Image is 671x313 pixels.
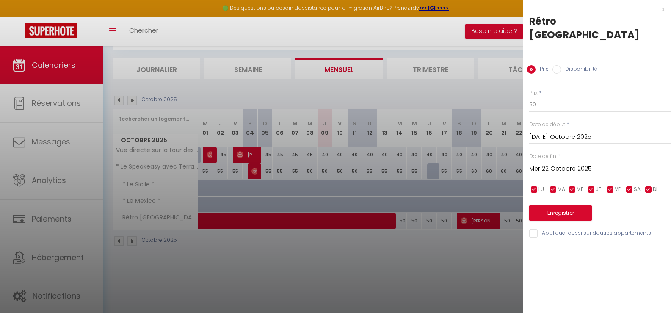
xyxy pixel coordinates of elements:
span: ME [577,186,583,194]
span: VE [615,186,621,194]
div: x [523,4,665,14]
span: SA [634,186,641,194]
label: Prix [529,89,538,97]
label: Date de début [529,121,565,129]
label: Prix [536,65,548,75]
button: Enregistrer [529,205,592,221]
span: LU [538,186,544,194]
div: Rétro [GEOGRAPHIC_DATA] [529,14,665,42]
span: DI [653,186,657,194]
label: Date de fin [529,152,556,161]
label: Disponibilité [561,65,597,75]
span: JE [596,186,601,194]
span: MA [558,186,565,194]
